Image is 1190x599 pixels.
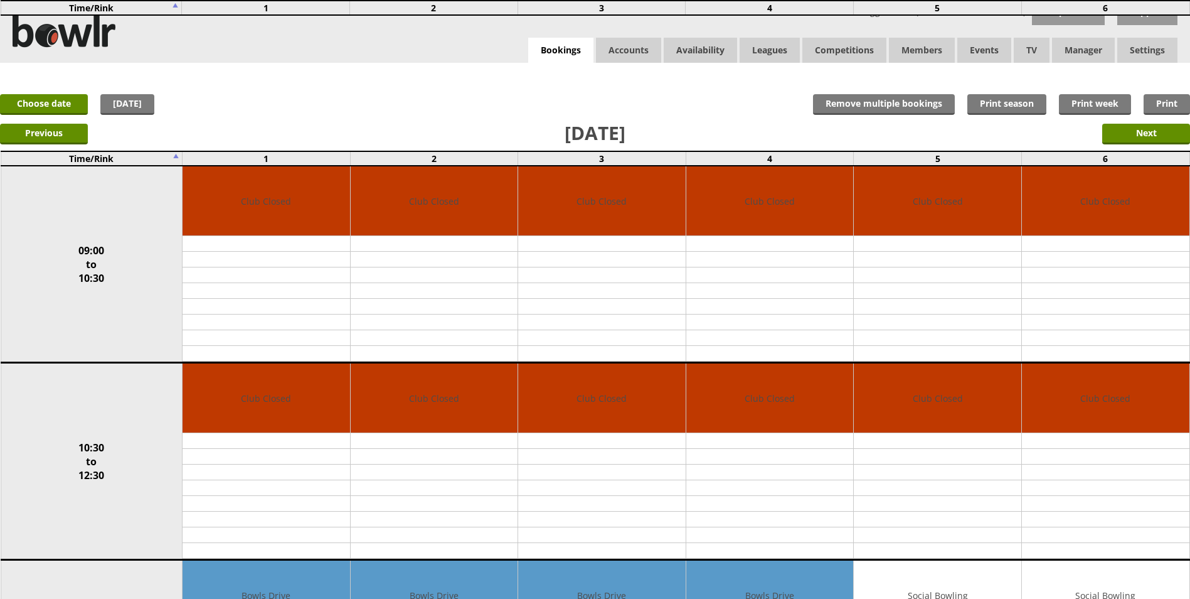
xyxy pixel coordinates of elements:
span: Manager [1052,38,1115,63]
td: Club Closed [183,166,350,236]
a: Leagues [740,38,800,63]
td: 3 [518,1,686,15]
td: Time/Rink [1,1,182,15]
td: Club Closed [1022,364,1189,433]
td: 1 [182,151,350,166]
a: Bookings [528,38,593,63]
a: Print season [967,94,1046,115]
a: Print week [1059,94,1131,115]
td: 6 [1021,1,1189,15]
td: Club Closed [854,364,1021,433]
td: 2 [349,1,518,15]
td: 3 [518,151,686,166]
td: Club Closed [854,166,1021,236]
td: Club Closed [1022,166,1189,236]
td: 1 [182,1,350,15]
td: 09:00 to 10:30 [1,166,182,363]
span: Members [889,38,955,63]
a: Competitions [802,38,886,63]
span: Accounts [596,38,661,63]
span: Settings [1117,38,1177,63]
td: Time/Rink [1,151,182,166]
td: Club Closed [183,364,350,433]
td: Club Closed [351,364,518,433]
a: Availability [664,38,737,63]
td: 6 [1021,151,1189,166]
td: Club Closed [518,364,686,433]
td: Club Closed [686,364,854,433]
input: Next [1102,124,1190,144]
td: Club Closed [518,166,686,236]
a: [DATE] [100,94,154,115]
td: Club Closed [686,166,854,236]
a: Print [1144,94,1190,115]
a: Events [957,38,1011,63]
td: 5 [854,1,1022,15]
td: 4 [686,151,854,166]
td: 5 [854,151,1022,166]
span: TV [1014,38,1049,63]
td: Club Closed [351,166,518,236]
input: Remove multiple bookings [813,94,955,115]
td: 10:30 to 12:30 [1,363,182,560]
td: 2 [350,151,518,166]
td: 4 [686,1,854,15]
